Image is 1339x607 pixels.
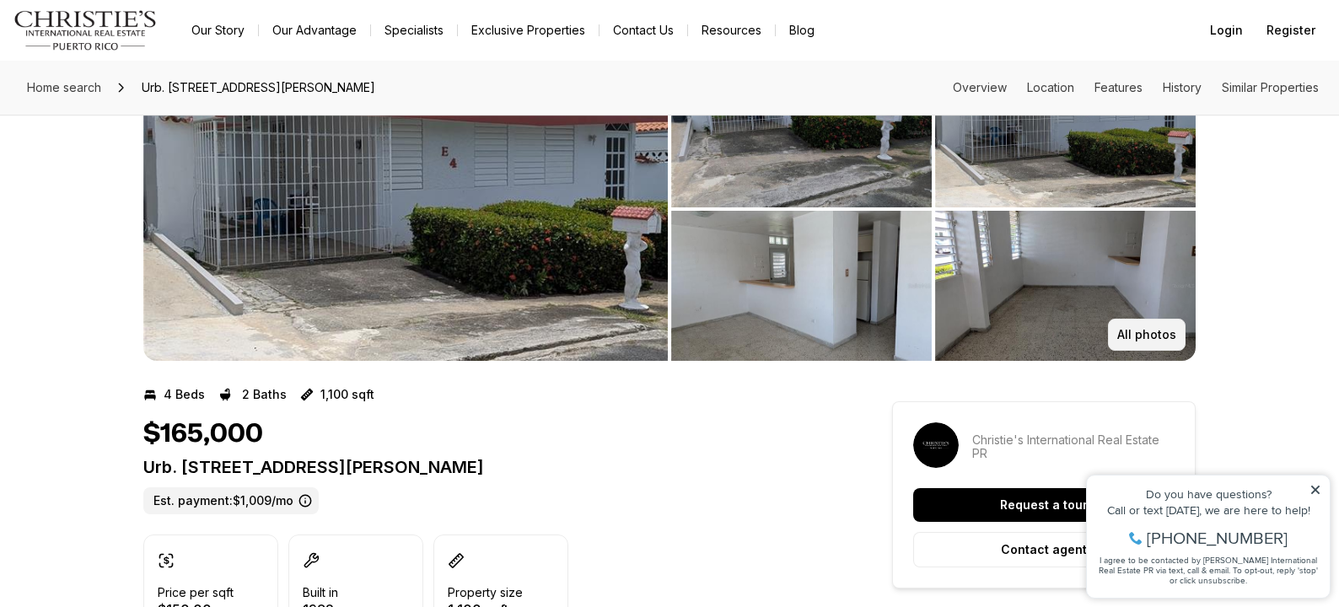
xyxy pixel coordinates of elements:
h1: $165,000 [143,418,263,450]
button: View image gallery [671,211,932,361]
span: [PHONE_NUMBER] [69,79,210,96]
a: Exclusive Properties [458,19,599,42]
label: Est. payment: $1,009/mo [143,487,319,514]
a: Resources [688,19,775,42]
a: Skip to: Features [1094,80,1143,94]
a: Specialists [371,19,457,42]
button: Request a tour [913,488,1175,522]
a: Home search [20,74,108,101]
p: Contact agent [1001,543,1087,556]
img: logo [13,10,158,51]
button: Contact Us [600,19,687,42]
button: All photos [1108,319,1186,351]
p: Property size [448,586,523,599]
button: View image gallery [935,57,1196,207]
a: Our Advantage [259,19,370,42]
li: 1 of 10 [143,57,668,361]
nav: Page section menu [953,81,1319,94]
button: Contact agent [913,532,1175,567]
button: View image gallery [671,57,932,207]
span: Home search [27,80,101,94]
p: Request a tour [1000,498,1088,512]
button: View image gallery [935,211,1196,361]
button: View image gallery [143,57,668,361]
div: Do you have questions? [18,38,244,50]
button: Login [1200,13,1253,47]
a: Skip to: Overview [953,80,1007,94]
a: Our Story [178,19,258,42]
a: Skip to: Location [1027,80,1074,94]
p: 4 Beds [164,388,205,401]
p: 2 Baths [242,388,287,401]
a: Skip to: Similar Properties [1222,80,1319,94]
p: 1,100 sqft [320,388,374,401]
li: 2 of 10 [671,57,1196,361]
span: Login [1210,24,1243,37]
div: Call or text [DATE], we are here to help! [18,54,244,66]
a: Skip to: History [1163,80,1202,94]
p: Built in [303,586,338,599]
span: Register [1266,24,1315,37]
div: Listing Photos [143,57,1196,361]
p: Urb. [STREET_ADDRESS][PERSON_NAME] [143,457,831,477]
span: Urb. [STREET_ADDRESS][PERSON_NAME] [135,74,382,101]
p: Christie's International Real Estate PR [972,433,1175,460]
a: Blog [776,19,828,42]
p: All photos [1117,328,1176,341]
button: Register [1256,13,1326,47]
p: Price per sqft [158,586,234,599]
span: I agree to be contacted by [PERSON_NAME] International Real Estate PR via text, call & email. To ... [21,104,240,136]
